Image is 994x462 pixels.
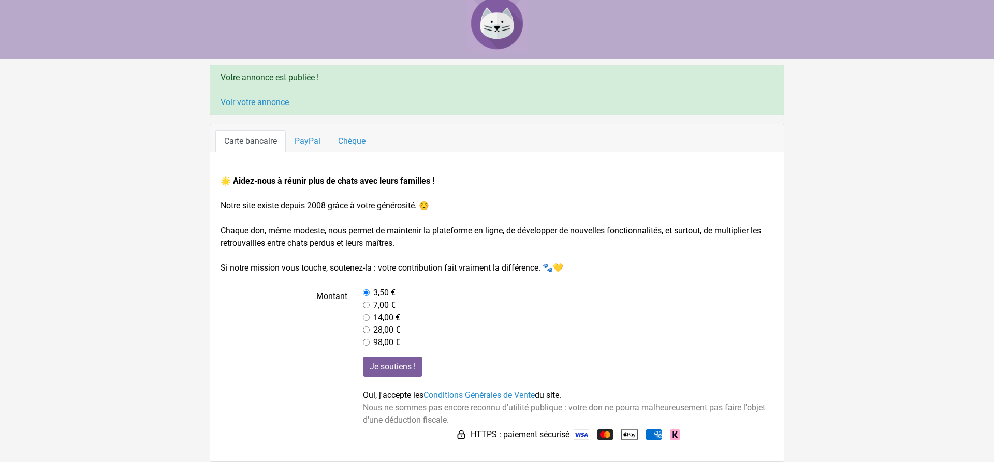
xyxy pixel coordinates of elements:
span: Oui, j'accepte les du site. [363,390,561,400]
label: 98,00 € [373,336,400,349]
img: American Express [646,429,662,440]
img: Visa [574,429,589,440]
img: HTTPS : paiement sécurisé [456,429,466,440]
label: 7,00 € [373,299,396,311]
form: Notre site existe depuis 2008 grâce à votre générosité. ☺️ Chaque don, même modeste, nous permet ... [221,175,773,443]
a: PayPal [286,130,329,152]
a: Conditions Générales de Vente [423,390,535,400]
a: Voir votre annonce [221,97,289,107]
strong: 🌟 Aidez-nous à réunir plus de chats avec leurs familles ! [221,176,434,186]
img: Apple Pay [621,426,638,443]
label: 28,00 € [373,324,400,336]
img: Mastercard [597,429,613,440]
span: HTTPS : paiement sécurisé [471,428,569,441]
a: Chèque [329,130,374,152]
span: Nous ne sommes pas encore reconnu d'utilité publique : votre don ne pourra malheureusement pas fa... [363,403,765,425]
label: 3,50 € [373,287,396,299]
div: Votre annonce est publiée ! [210,65,784,115]
label: Montant [213,287,355,349]
input: Je soutiens ! [363,357,422,377]
img: Klarna [670,429,680,440]
a: Carte bancaire [215,130,286,152]
label: 14,00 € [373,311,400,324]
